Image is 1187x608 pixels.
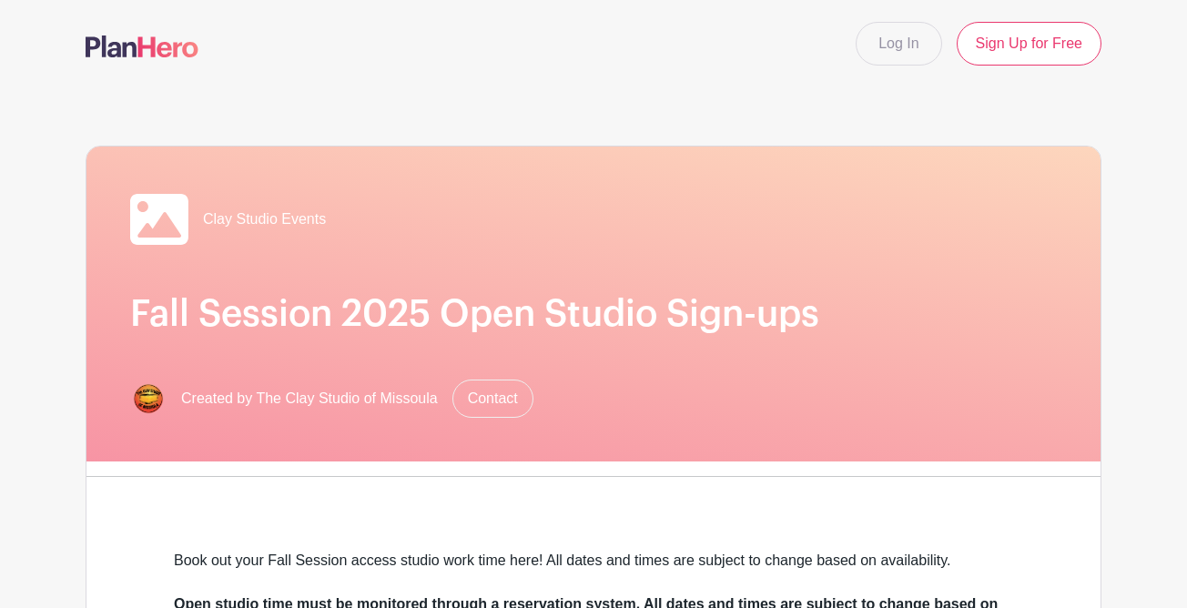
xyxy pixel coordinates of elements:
[181,388,438,410] span: Created by The Clay Studio of Missoula
[957,22,1101,66] a: Sign Up for Free
[203,208,326,230] span: Clay Studio Events
[452,380,533,418] a: Contact
[174,550,1013,593] div: Book out your Fall Session access studio work time here! All dates and times are subject to chang...
[856,22,941,66] a: Log In
[130,292,1057,336] h1: Fall Session 2025 Open Studio Sign-ups
[130,380,167,417] img: New%20Sticker.png
[86,35,198,57] img: logo-507f7623f17ff9eddc593b1ce0a138ce2505c220e1c5a4e2b4648c50719b7d32.svg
